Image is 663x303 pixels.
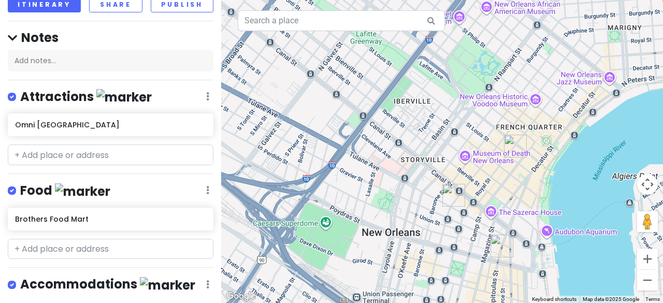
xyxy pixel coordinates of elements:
span: Map data ©2025 Google [583,296,639,302]
button: Keyboard shortcuts [532,296,576,303]
button: Zoom in [637,249,658,269]
input: + Add place or address [8,239,213,259]
div: Add notes... [8,50,213,71]
img: marker [96,89,152,105]
button: Drag Pegman onto the map to open Street View [637,211,658,232]
img: marker [55,183,110,199]
input: + Add place or address [8,145,213,165]
h4: Accommodations [20,276,195,293]
h4: Attractions [20,89,152,106]
div: Omni Royal Orleans [500,131,531,162]
h4: Food [20,182,110,199]
input: Search a place [238,10,445,31]
img: marker [140,277,195,293]
div: Brothers Food Mart [438,180,469,211]
a: Open this area in Google Maps (opens a new window) [224,290,258,303]
a: Terms (opens in new tab) [645,296,660,302]
h6: Omni [GEOGRAPHIC_DATA] [15,120,206,129]
img: Google [224,290,258,303]
div: Le Méridien New Orleans [486,230,517,262]
h4: Notes [8,30,213,46]
button: Zoom out [637,270,658,291]
h6: Brothers Food Mart [15,214,206,224]
button: Map camera controls [637,174,658,195]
